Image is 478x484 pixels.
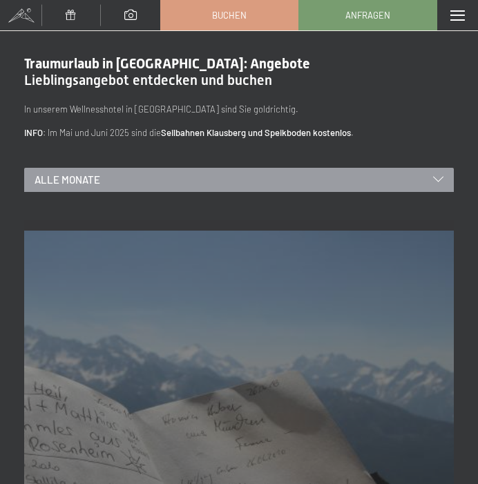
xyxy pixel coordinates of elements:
p: : Im Mai und Juni 2025 sind die . [24,126,454,140]
p: In unserem Wellnesshotel in [GEOGRAPHIC_DATA] sind Sie goldrichtig. [24,102,454,117]
span: Traumurlaub in [GEOGRAPHIC_DATA]: Angebote [24,55,310,72]
span: Anfragen [345,9,390,21]
a: Buchen [161,1,298,30]
strong: Seilbahnen Klausberg und Speikboden kostenlos [161,127,351,138]
span: Lieblingsangebot entdecken und buchen [24,72,272,88]
strong: INFO [24,127,43,138]
span: Buchen [212,9,247,21]
a: Anfragen [299,1,437,30]
span: Alle Monate [35,173,100,187]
